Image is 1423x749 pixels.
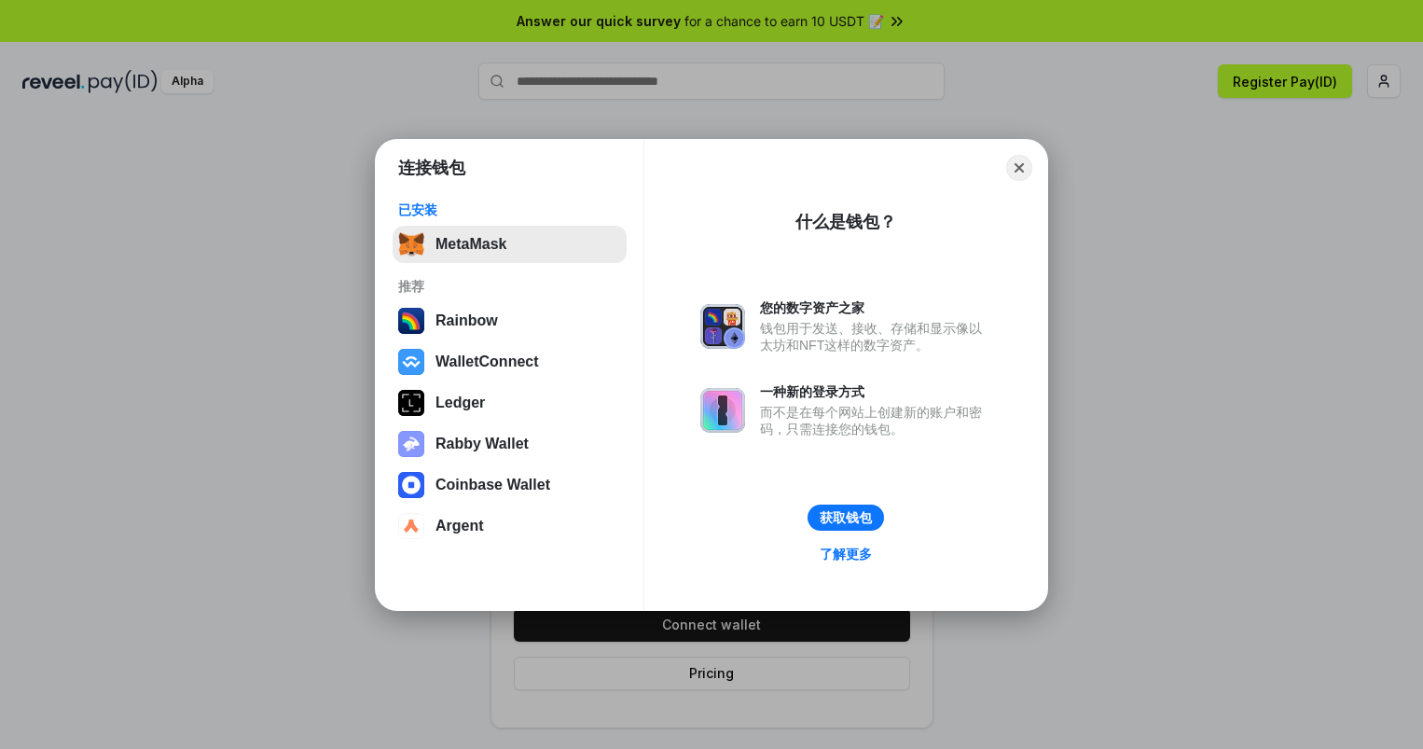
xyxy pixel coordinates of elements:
div: 了解更多 [820,546,872,562]
button: Close [1006,155,1032,181]
img: svg+xml,%3Csvg%20width%3D%2228%22%20height%3D%2228%22%20viewBox%3D%220%200%2028%2028%22%20fill%3D... [398,513,424,539]
div: 您的数字资产之家 [760,299,991,316]
h1: 连接钱包 [398,157,465,179]
div: 钱包用于发送、接收、存储和显示像以太坊和NFT这样的数字资产。 [760,320,991,354]
img: svg+xml,%3Csvg%20xmlns%3D%22http%3A%2F%2Fwww.w3.org%2F2000%2Fsvg%22%20fill%3D%22none%22%20viewBox... [700,304,745,349]
div: WalletConnect [435,354,539,370]
button: 获取钱包 [808,505,884,531]
div: MetaMask [435,236,506,253]
button: Argent [393,507,627,545]
div: 而不是在每个网站上创建新的账户和密码，只需连接您的钱包。 [760,404,991,437]
div: Coinbase Wallet [435,477,550,493]
img: svg+xml,%3Csvg%20xmlns%3D%22http%3A%2F%2Fwww.w3.org%2F2000%2Fsvg%22%20fill%3D%22none%22%20viewBox... [398,431,424,457]
div: Rabby Wallet [435,436,529,452]
div: Ledger [435,395,485,411]
button: Rabby Wallet [393,425,627,463]
button: WalletConnect [393,343,627,381]
div: 推荐 [398,278,621,295]
img: svg+xml,%3Csvg%20xmlns%3D%22http%3A%2F%2Fwww.w3.org%2F2000%2Fsvg%22%20width%3D%2228%22%20height%3... [398,390,424,416]
div: 什么是钱包？ [795,211,896,233]
img: svg+xml,%3Csvg%20width%3D%2228%22%20height%3D%2228%22%20viewBox%3D%220%200%2028%2028%22%20fill%3D... [398,349,424,375]
a: 了解更多 [808,542,883,566]
div: 获取钱包 [820,509,872,526]
div: Rainbow [435,312,498,329]
img: svg+xml,%3Csvg%20xmlns%3D%22http%3A%2F%2Fwww.w3.org%2F2000%2Fsvg%22%20fill%3D%22none%22%20viewBox... [700,388,745,433]
button: Coinbase Wallet [393,466,627,504]
div: Argent [435,518,484,534]
img: svg+xml,%3Csvg%20width%3D%22120%22%20height%3D%22120%22%20viewBox%3D%220%200%20120%20120%22%20fil... [398,308,424,334]
button: Ledger [393,384,627,422]
button: MetaMask [393,226,627,263]
img: svg+xml,%3Csvg%20fill%3D%22none%22%20height%3D%2233%22%20viewBox%3D%220%200%2035%2033%22%20width%... [398,231,424,257]
button: Rainbow [393,302,627,340]
img: svg+xml,%3Csvg%20width%3D%2228%22%20height%3D%2228%22%20viewBox%3D%220%200%2028%2028%22%20fill%3D... [398,472,424,498]
div: 一种新的登录方式 [760,383,991,400]
div: 已安装 [398,201,621,218]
